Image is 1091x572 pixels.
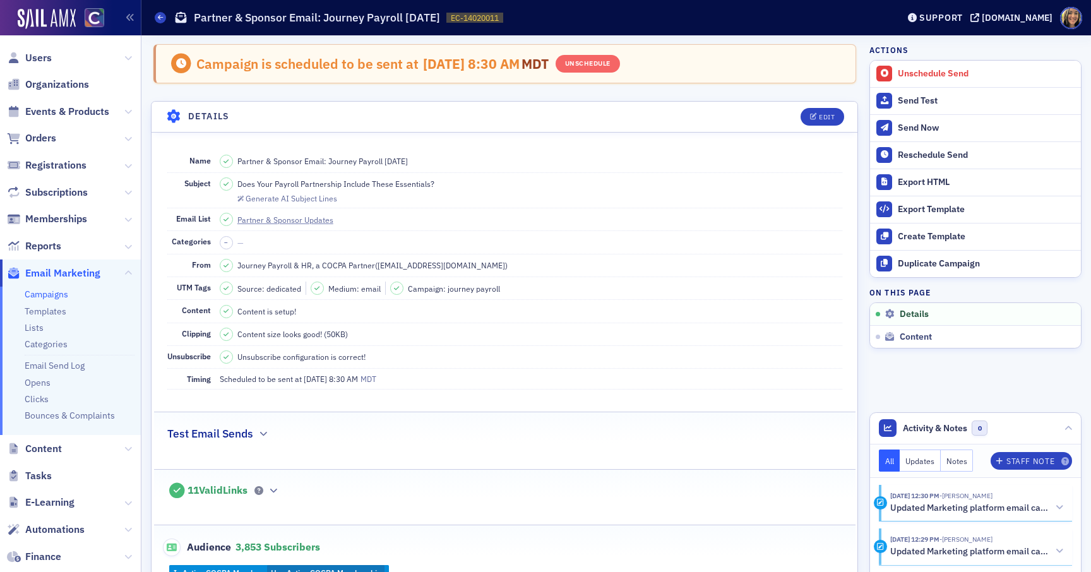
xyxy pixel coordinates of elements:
[25,212,87,226] span: Memberships
[451,13,499,23] span: EC-14020011
[408,283,500,294] span: Campaign: journey payroll
[879,450,900,472] button: All
[7,442,62,456] a: Content
[176,213,211,223] span: Email List
[304,374,329,384] span: [DATE]
[870,87,1081,114] button: Send Test
[970,13,1057,22] button: [DOMAIN_NAME]
[890,546,1051,557] h5: Updated Marketing platform email campaign: Partner & Sponsor Email: Journey Payroll [DATE]
[7,158,86,172] a: Registrations
[192,259,211,270] span: From
[25,550,61,564] span: Finance
[25,338,68,350] a: Categories
[237,155,408,167] span: Partner & Sponsor Email: Journey Payroll [DATE]
[237,283,301,294] span: Source: dedicated
[328,283,381,294] span: Medium: email
[25,393,49,405] a: Clicks
[874,496,887,509] div: Activity
[76,8,104,30] a: View Homepage
[7,523,85,537] a: Automations
[7,105,109,119] a: Events & Products
[870,250,1081,277] button: Duplicate Campaign
[25,442,62,456] span: Content
[982,12,1052,23] div: [DOMAIN_NAME]
[520,55,549,73] span: MDT
[25,410,115,421] a: Bounces & Complaints
[25,266,100,280] span: Email Marketing
[7,550,61,564] a: Finance
[890,501,1063,515] button: Updated Marketing platform email campaign: Partner & Sponsor Email: Journey Payroll [DATE]
[898,68,1075,80] div: Unschedule Send
[972,420,987,436] span: 0
[196,56,419,72] div: Campaign is scheduled to be sent at
[870,169,1081,196] a: Export HTML
[220,373,302,384] span: Scheduled to be sent at
[246,195,337,202] div: Generate AI Subject Lines
[182,328,211,338] span: Clipping
[870,114,1081,141] button: Send Now
[237,306,296,317] span: Content is setup!
[939,491,993,500] span: Lauren Standiford
[184,178,211,188] span: Subject
[25,306,66,317] a: Templates
[870,223,1081,250] a: Create Template
[237,192,337,203] button: Generate AI Subject Lines
[7,469,52,483] a: Tasks
[7,78,89,92] a: Organizations
[25,131,56,145] span: Orders
[898,95,1075,107] div: Send Test
[189,155,211,165] span: Name
[900,309,929,320] span: Details
[237,178,434,189] span: Does Your Payroll Partnership Include These Essentials?
[85,8,104,28] img: SailAMX
[329,374,358,384] span: 8:30 AM
[874,540,887,553] div: Activity
[187,374,211,384] span: Timing
[237,351,366,362] span: Unsubscribe configuration is correct!
[25,322,44,333] a: Lists
[890,535,939,544] time: 9/8/2025 12:29 PM
[25,78,89,92] span: Organizations
[235,540,320,553] span: 3,853 Subscribers
[870,141,1081,169] button: Reschedule Send
[7,496,75,509] a: E-Learning
[898,150,1075,161] div: Reschedule Send
[163,539,232,556] span: Audience
[25,289,68,300] a: Campaigns
[237,328,348,340] span: Content size looks good! (50KB)
[194,10,440,25] h1: Partner & Sponsor Email: Journey Payroll [DATE]
[25,523,85,537] span: Automations
[919,12,963,23] div: Support
[25,186,88,200] span: Subscriptions
[869,287,1082,298] h4: On this page
[890,503,1051,514] h5: Updated Marketing platform email campaign: Partner & Sponsor Email: Journey Payroll [DATE]
[25,469,52,483] span: Tasks
[7,186,88,200] a: Subscriptions
[25,105,109,119] span: Events & Products
[167,351,211,361] span: Unsubscribe
[890,545,1063,558] button: Updated Marketing platform email campaign: Partner & Sponsor Email: Journey Payroll [DATE]
[991,452,1072,470] button: Staff Note
[25,377,51,388] a: Opens
[237,214,345,225] a: Partner & Sponsor Updates
[172,236,211,246] span: Categories
[177,282,211,292] span: UTM Tags
[25,360,85,371] a: Email Send Log
[237,259,508,271] span: Journey Payroll & HR, a COCPA Partner ( [EMAIL_ADDRESS][DOMAIN_NAME] )
[237,237,244,247] span: —
[869,44,909,56] h4: Actions
[167,426,253,442] h2: Test Email Sends
[182,305,211,315] span: Content
[25,239,61,253] span: Reports
[25,51,52,65] span: Users
[7,212,87,226] a: Memberships
[25,158,86,172] span: Registrations
[18,9,76,29] img: SailAMX
[870,196,1081,223] a: Export Template
[358,374,376,384] span: MDT
[898,204,1075,215] div: Export Template
[224,238,228,247] span: –
[898,258,1075,270] div: Duplicate Campaign
[7,131,56,145] a: Orders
